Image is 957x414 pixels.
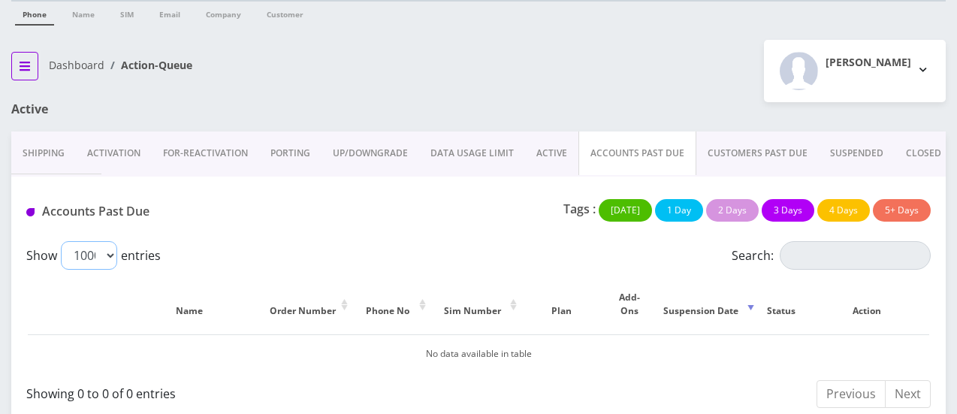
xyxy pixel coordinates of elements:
[655,199,703,222] button: 1 Day
[706,199,759,222] button: 2 Days
[198,2,249,24] a: Company
[353,276,430,333] th: Phone No: activate to sort column ascending
[826,56,911,69] h2: [PERSON_NAME]
[817,199,870,222] button: 4 Days
[895,131,952,175] a: CLOSED
[259,131,322,175] a: PORTING
[49,58,104,72] a: Dashboard
[28,334,929,373] td: No data available in table
[11,102,308,116] h1: Active
[525,131,578,175] a: ACTIVE
[873,199,931,222] button: 5+ Days
[65,2,102,24] a: Name
[599,199,652,222] button: [DATE]
[602,276,657,333] th: Add-Ons
[578,131,696,175] a: ACCOUNTS PAST DUE
[26,241,161,270] label: Show entries
[563,200,596,218] p: Tags :
[419,131,525,175] a: DATA USAGE LIMIT
[431,276,521,333] th: Sim Number: activate to sort column ascending
[261,276,352,333] th: Order Number: activate to sort column ascending
[26,204,312,219] h1: Accounts Past Due
[76,131,152,175] a: Activation
[322,131,419,175] a: UP/DOWNGRADE
[658,276,758,333] th: Suspension Date
[732,241,931,270] label: Search:
[15,2,54,26] a: Phone
[805,276,929,333] th: Action
[259,2,311,24] a: Customer
[780,241,931,270] input: Search:
[764,40,946,102] button: [PERSON_NAME]
[152,2,188,24] a: Email
[118,276,260,333] th: Name
[696,131,819,175] a: CUSTOMERS PAST DUE
[26,379,467,403] div: Showing 0 to 0 of 0 entries
[819,131,895,175] a: SUSPENDED
[522,276,601,333] th: Plan
[152,131,259,175] a: FOR-REActivation
[113,2,141,24] a: SIM
[759,276,803,333] th: Status
[11,131,76,175] a: Shipping
[885,380,931,408] a: Next
[104,57,192,73] li: Action-Queue
[26,208,35,216] img: Accounts Past Due
[11,50,467,92] nav: breadcrumb
[817,380,886,408] a: Previous
[61,241,117,270] select: Showentries
[762,199,814,222] button: 3 Days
